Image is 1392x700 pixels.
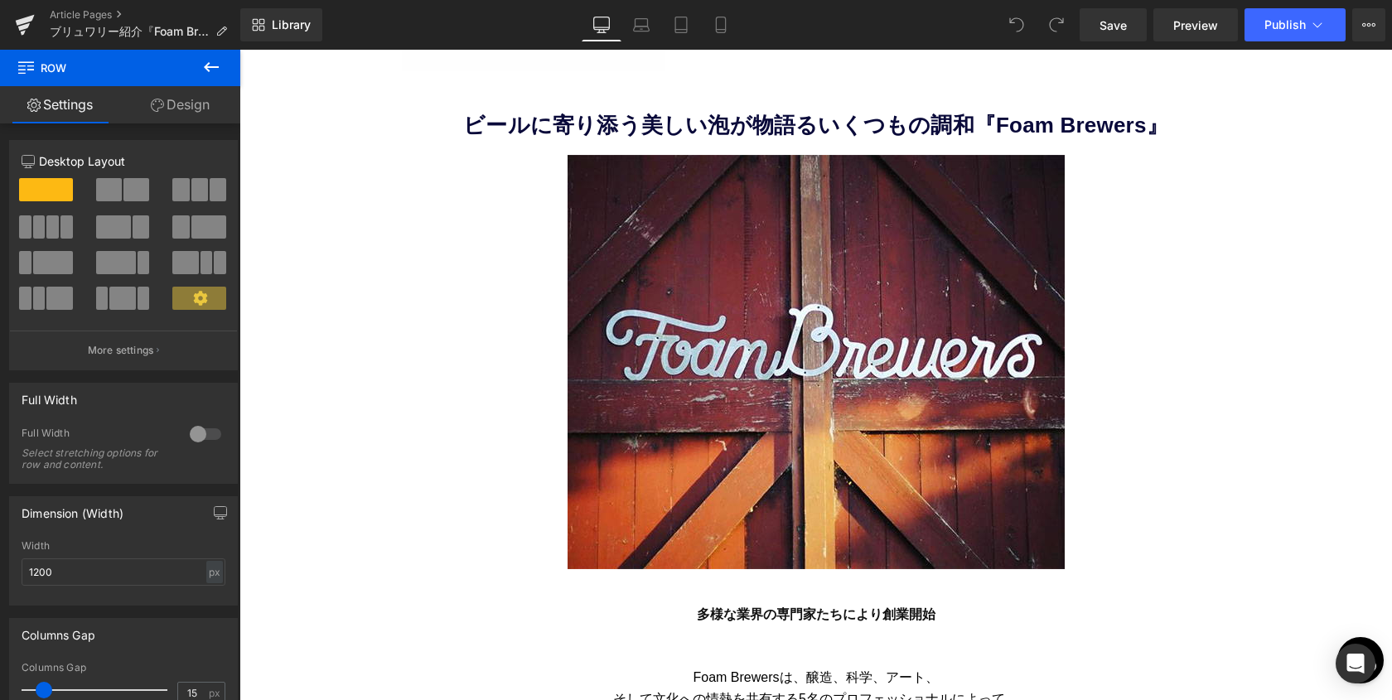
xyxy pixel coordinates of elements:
[1352,8,1385,41] button: More
[1040,8,1073,41] button: Redo
[22,619,95,642] div: Columns Gap
[457,558,696,572] strong: 多様な業界の専門家たちにより創業開始
[1153,8,1238,41] a: Preview
[22,152,225,170] p: Desktop Layout
[50,25,209,38] span: ブリュワリー紹介『Foam Brewers / フォーム ブリュワーズ』
[1098,587,1144,634] a: お気に入り
[1124,610,1138,623] span: 0
[10,331,237,369] button: More settings
[206,561,223,583] div: px
[1245,8,1346,41] button: Publish
[661,8,701,41] a: Tablet
[1264,18,1306,31] span: Publish
[453,620,698,635] font: Foam Brewersは、醸造、科学、アート、
[240,8,322,41] a: New Library
[1000,8,1033,41] button: Undo
[17,50,182,86] span: Row
[22,558,225,586] input: auto
[1336,644,1375,683] div: Open Intercom Messenger
[22,427,173,444] div: Full Width
[22,447,171,471] div: Select stretching options for row and content.
[272,17,311,32] span: Library
[224,63,929,88] b: ビールに寄り添う美しい泡が物語るいくつもの調和『Foam Brewers』
[22,540,225,552] div: Width
[50,8,240,22] a: Article Pages
[621,8,661,41] a: Laptop
[209,688,223,698] span: px
[374,642,779,656] font: そして文化への情熱を共有する5名のプロフェッショナルによって、
[22,662,225,673] div: Columns Gap
[22,497,123,520] div: Dimension (Width)
[120,86,240,123] a: Design
[1173,17,1218,34] span: Preview
[582,8,621,41] a: Desktop
[22,384,77,407] div: Full Width
[701,8,741,41] a: Mobile
[1100,17,1127,34] span: Save
[88,343,154,358] p: More settings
